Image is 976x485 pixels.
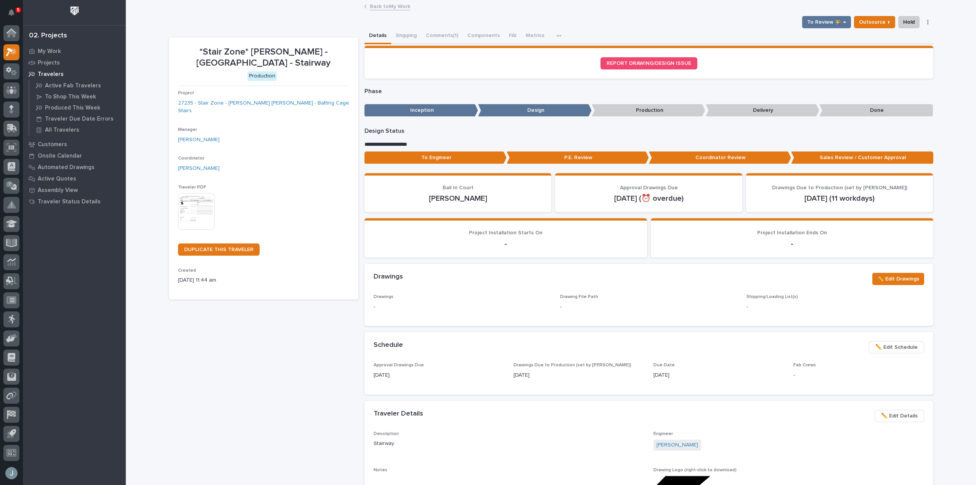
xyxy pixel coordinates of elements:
button: To Review 👨‍🏭 → [802,16,851,28]
a: Assembly View [23,184,126,196]
span: Drawing File Path [560,295,598,299]
span: Project [178,91,194,95]
span: ✏️ Edit Schedule [875,343,918,352]
h2: Traveler Details [374,410,423,418]
a: Produced This Week [29,102,126,113]
p: [DATE] [514,371,644,379]
p: Traveler Due Date Errors [45,116,114,122]
button: ✏️ Edit Details [875,410,924,422]
p: 5 [17,7,19,13]
p: P.E. Review [507,151,649,164]
button: FAI [504,28,521,44]
img: Workspace Logo [67,4,82,18]
a: DUPLICATE THIS TRAVELER [178,243,260,256]
p: Coordinator Review [649,151,791,164]
span: REPORT DRAWING/DESIGN ISSUE [607,61,691,66]
p: - [660,239,924,248]
a: Back toMy Work [370,2,410,10]
button: users-avatar [3,465,19,481]
button: Details [364,28,391,44]
a: Automated Drawings [23,161,126,173]
a: Traveler Due Date Errors [29,113,126,124]
p: - [560,303,562,311]
span: Approval Drawings Due [374,363,424,367]
span: Shipping/Loading List(s) [746,295,798,299]
a: REPORT DRAWING/DESIGN ISSUE [600,57,697,69]
span: Engineer [653,432,673,436]
p: Customers [38,141,67,148]
p: Automated Drawings [38,164,95,171]
h2: Drawings [374,273,403,281]
a: [PERSON_NAME] [657,441,698,449]
p: [PERSON_NAME] [374,194,543,203]
p: Delivery [706,104,819,117]
span: Drawings Due to Production (set by [PERSON_NAME]) [514,363,631,367]
p: To Shop This Week [45,93,96,100]
p: Produced This Week [45,105,100,111]
a: [PERSON_NAME] [178,136,220,144]
p: [DATE] (⏰ overdue) [564,194,733,203]
span: Drawings [374,295,393,299]
a: Projects [23,57,126,68]
span: Project Installation Ends On [757,230,827,235]
span: Due Date [653,363,675,367]
a: Onsite Calendar [23,150,126,161]
div: 02. Projects [29,32,67,40]
a: Active Fab Travelers [29,80,126,91]
p: *Stair Zone* [PERSON_NAME] - [GEOGRAPHIC_DATA] - Stairway [178,47,349,69]
p: - [374,303,551,311]
span: Description [374,432,399,436]
span: Project Installation Starts On [469,230,543,235]
span: Outsource ↑ [859,18,890,27]
button: Comments (1) [421,28,463,44]
a: 27235 - Stair Zone - [PERSON_NAME] [PERSON_NAME] - Batting Cage Stairs [178,99,349,115]
span: Manager [178,127,197,132]
span: Notes [374,468,387,472]
span: ✏️ Edit Details [881,411,918,421]
span: Hold [903,18,915,27]
p: - [793,371,924,379]
p: Design [478,104,592,117]
span: Ball In Court [443,185,474,190]
p: Production [592,104,705,117]
p: Inception [364,104,478,117]
p: Stairway [374,440,644,448]
p: Onsite Calendar [38,153,82,160]
div: Notifications5 [10,9,19,21]
p: - [374,239,638,248]
span: Approval Drawings Due [620,185,678,190]
p: Projects [38,60,60,66]
a: Traveler Status Details [23,196,126,207]
span: DUPLICATE THIS TRAVELER [184,247,254,252]
p: Assembly View [38,187,78,194]
span: Drawings Due to Production (set by [PERSON_NAME]) [772,185,907,190]
p: [DATE] [374,371,504,379]
p: [DATE] [653,371,784,379]
a: All Travelers [29,124,126,135]
a: [PERSON_NAME] [178,164,220,172]
a: My Work [23,45,126,57]
p: Design Status [364,127,933,135]
button: Hold [898,16,920,28]
a: Active Quotes [23,173,126,184]
p: - [746,303,924,311]
p: Traveler Status Details [38,198,101,205]
p: My Work [38,48,61,55]
button: Notifications [3,5,19,21]
span: To Review 👨‍🏭 → [807,18,846,27]
p: Travelers [38,71,64,78]
span: Fab Crews [793,363,816,367]
a: Customers [23,139,126,150]
p: Active Fab Travelers [45,82,101,89]
button: ✏️ Edit Drawings [872,273,924,285]
p: [DATE] 11:44 am [178,276,349,284]
span: Created [178,268,196,273]
button: Shipping [391,28,421,44]
p: To Engineer [364,151,507,164]
p: Phase [364,88,933,95]
a: Travelers [23,68,126,80]
p: Active Quotes [38,176,76,182]
p: All Travelers [45,127,79,134]
span: Drawing Logo (right-click to download) [653,468,737,472]
div: Production [247,71,277,81]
